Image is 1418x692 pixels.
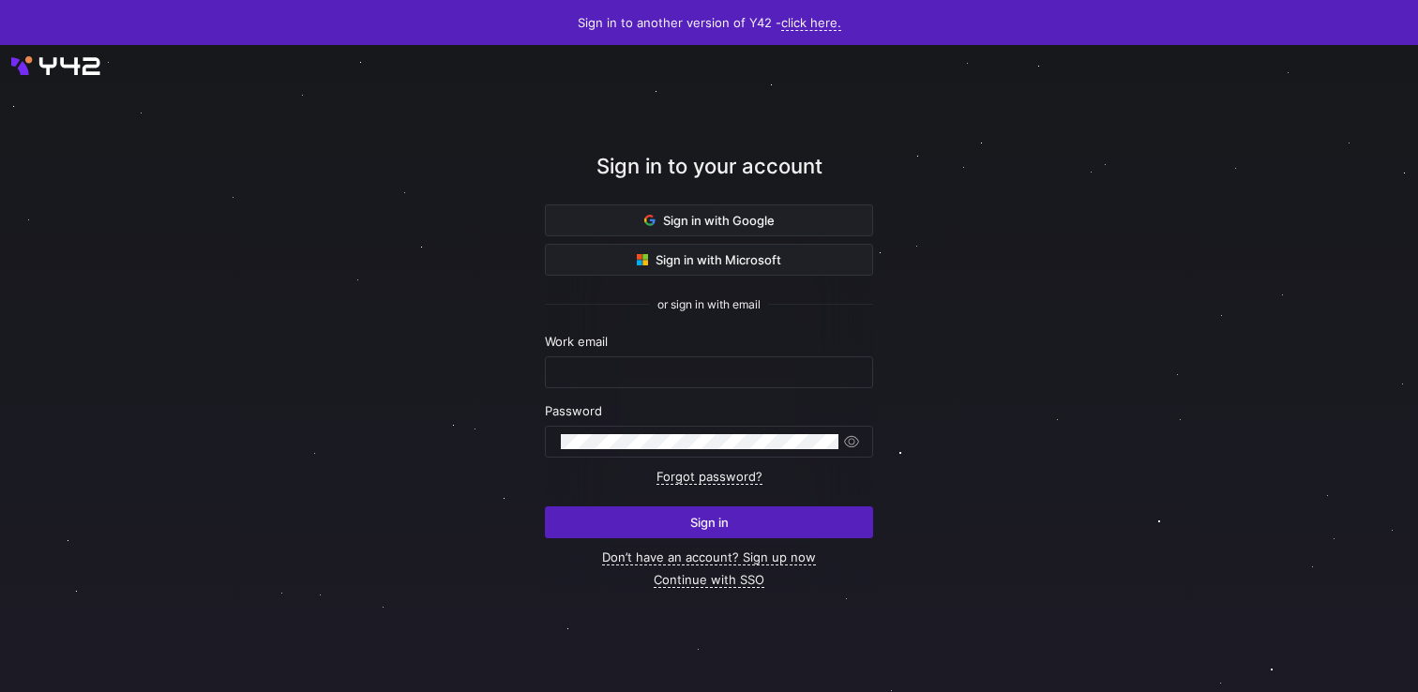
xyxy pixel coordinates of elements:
[545,151,873,204] div: Sign in to your account
[602,549,816,565] a: Don’t have an account? Sign up now
[654,572,764,588] a: Continue with SSO
[545,403,602,418] span: Password
[690,515,729,530] span: Sign in
[545,506,873,538] button: Sign in
[545,244,873,276] button: Sign in with Microsoft
[644,213,775,228] span: Sign in with Google
[545,204,873,236] button: Sign in with Google
[781,15,841,31] a: click here.
[656,469,762,485] a: Forgot password?
[657,298,761,311] span: or sign in with email
[545,334,608,349] span: Work email
[637,252,781,267] span: Sign in with Microsoft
